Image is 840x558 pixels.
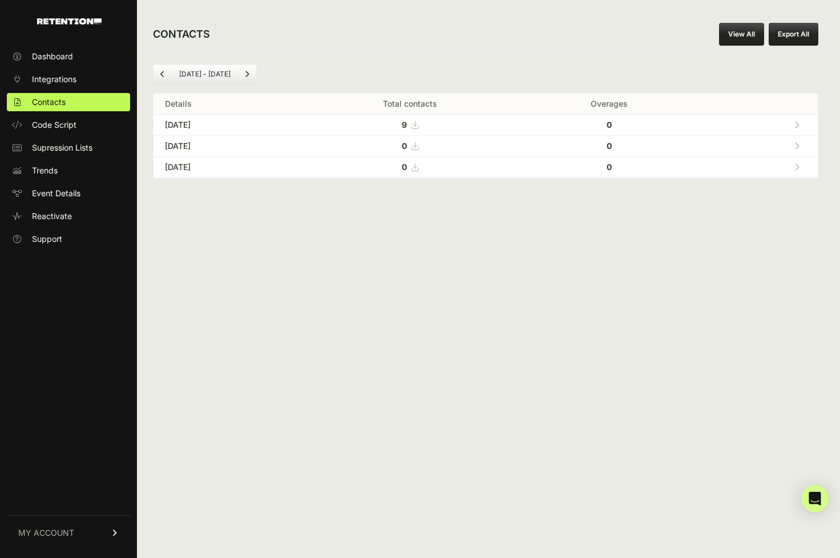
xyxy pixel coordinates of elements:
[719,23,764,46] a: View All
[7,161,130,180] a: Trends
[607,162,612,172] strong: 0
[154,94,298,115] th: Details
[402,120,407,130] strong: 9
[7,139,130,157] a: Supression Lists
[522,94,697,115] th: Overages
[298,94,522,115] th: Total contacts
[402,120,418,130] a: 9
[7,70,130,88] a: Integrations
[801,485,829,512] div: Open Intercom Messenger
[32,74,76,85] span: Integrations
[607,141,612,151] strong: 0
[32,51,73,62] span: Dashboard
[7,116,130,134] a: Code Script
[32,142,92,153] span: Supression Lists
[153,26,210,42] h2: CONTACTS
[402,162,407,172] strong: 0
[607,120,612,130] strong: 0
[32,165,58,176] span: Trends
[238,65,256,83] a: Next
[154,157,298,178] td: [DATE]
[154,65,172,83] a: Previous
[769,23,818,46] button: Export All
[18,527,74,539] span: MY ACCOUNT
[172,70,237,79] li: [DATE] - [DATE]
[7,93,130,111] a: Contacts
[32,119,76,131] span: Code Script
[402,141,407,151] strong: 0
[7,207,130,225] a: Reactivate
[32,211,72,222] span: Reactivate
[7,230,130,248] a: Support
[154,115,298,136] td: [DATE]
[32,96,66,108] span: Contacts
[32,188,80,199] span: Event Details
[32,233,62,245] span: Support
[154,136,298,157] td: [DATE]
[7,184,130,203] a: Event Details
[7,515,130,550] a: MY ACCOUNT
[7,47,130,66] a: Dashboard
[37,18,102,25] img: Retention.com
